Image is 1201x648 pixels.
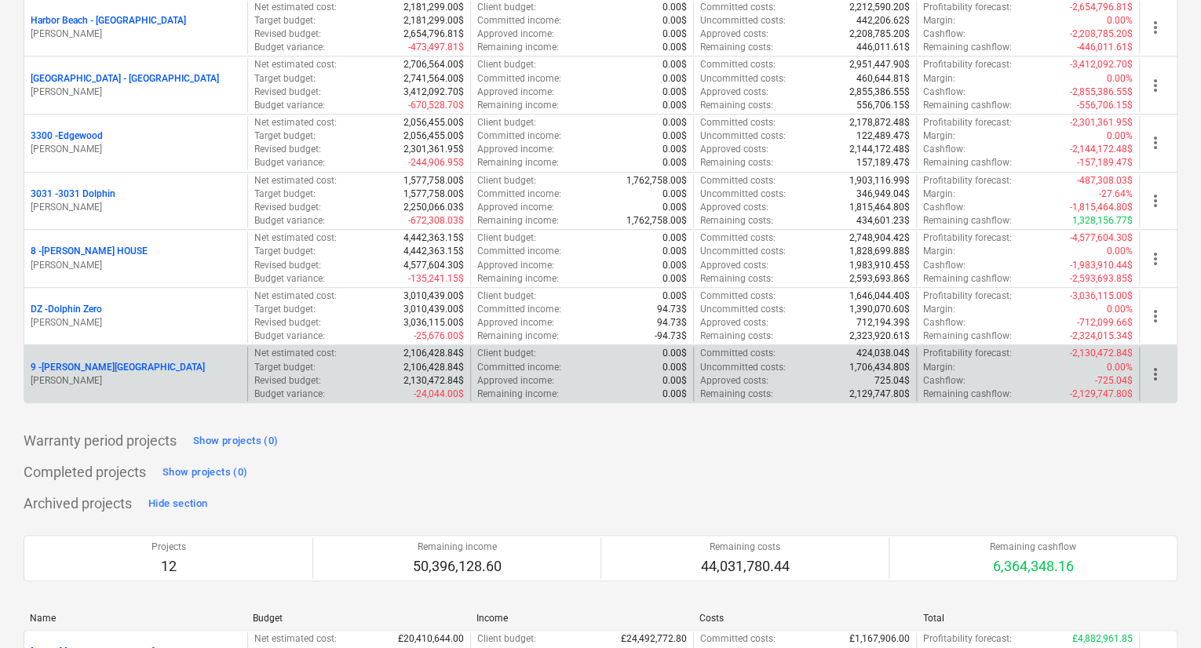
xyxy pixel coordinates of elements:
[254,231,337,245] p: Net estimated cost :
[477,143,554,156] p: Approved income :
[923,613,1133,624] div: Total
[990,557,1076,576] p: 6,364,348.16
[663,129,687,143] p: 0.00$
[31,201,241,214] p: [PERSON_NAME]
[413,557,502,576] p: 50,396,128.60
[408,214,464,228] p: -672,308.03$
[663,201,687,214] p: 0.00$
[856,14,910,27] p: 442,206.62$
[663,116,687,129] p: 0.00$
[700,272,773,286] p: Remaining costs :
[856,99,910,112] p: 556,706.15$
[30,613,240,624] div: Name
[849,1,910,14] p: 2,212,590.20$
[403,174,464,187] p: 1,577,758.00$
[663,156,687,169] p: 0.00$
[31,303,102,316] p: DZ - Dolphin Zero
[856,214,910,228] p: 434,601.23$
[254,72,316,86] p: Target budget :
[477,316,554,329] p: Approved income :
[1107,303,1133,316] p: 0.00%
[700,72,786,86] p: Uncommitted costs :
[1123,573,1201,648] iframe: Chat Widget
[31,72,219,86] p: [GEOGRAPHIC_DATA] - [GEOGRAPHIC_DATA]
[663,41,687,54] p: 0.00$
[849,201,910,214] p: 1,815,464.80$
[403,231,464,245] p: 4,442,363.15$
[254,1,337,14] p: Net estimated cost :
[923,1,1012,14] p: Profitability forecast :
[923,231,1012,245] p: Profitability forecast :
[254,632,337,646] p: Net estimated cost :
[413,541,502,554] p: Remaining income
[849,361,910,374] p: 1,706,434.80$
[477,259,554,272] p: Approved income :
[189,428,282,453] button: Show projects (0)
[1077,174,1133,187] p: -487,308.03$
[403,374,464,388] p: 2,130,472.84$
[663,347,687,360] p: 0.00$
[254,361,316,374] p: Target budget :
[849,143,910,156] p: 2,144,172.48$
[31,14,241,41] div: Harbor Beach - [GEOGRAPHIC_DATA][PERSON_NAME]
[1070,1,1133,14] p: -2,654,796.81$
[849,231,910,245] p: 2,748,904.42$
[408,156,464,169] p: -244,906.95$
[477,289,536,303] p: Client budget :
[477,156,559,169] p: Remaining income :
[1072,632,1133,646] p: £4,882,961.85
[148,495,207,513] div: Hide section
[700,174,776,187] p: Committed costs :
[254,27,321,41] p: Revised budget :
[700,187,786,201] p: Uncommitted costs :
[700,99,773,112] p: Remaining costs :
[31,259,241,272] p: [PERSON_NAME]
[1070,347,1133,360] p: -2,130,472.84$
[1070,272,1133,286] p: -2,593,693.85$
[699,613,910,624] div: Costs
[403,116,464,129] p: 2,056,455.00$
[477,14,561,27] p: Committed income :
[151,541,186,554] p: Projects
[923,259,966,272] p: Cashflow :
[1070,143,1133,156] p: -2,144,172.48$
[254,303,316,316] p: Target budget :
[923,388,1012,401] p: Remaining cashflow :
[159,460,251,485] button: Show projects (0)
[477,361,561,374] p: Committed income :
[700,1,776,14] p: Committed costs :
[477,99,559,112] p: Remaining income :
[31,14,186,27] p: Harbor Beach - [GEOGRAPHIC_DATA]
[254,14,316,27] p: Target budget :
[849,174,910,187] p: 1,903,116.99$
[477,58,536,71] p: Client budget :
[1070,27,1133,41] p: -2,208,785.20$
[849,329,910,343] p: 2,323,920.61$
[254,259,321,272] p: Revised budget :
[151,557,186,576] p: 12
[254,116,337,129] p: Net estimated cost :
[923,374,966,388] p: Cashflow :
[657,303,687,316] p: 94.73$
[700,86,768,99] p: Approved costs :
[849,289,910,303] p: 1,646,044.40$
[663,1,687,14] p: 0.00$
[477,214,559,228] p: Remaining income :
[414,329,464,343] p: -25,676.00$
[700,289,776,303] p: Committed costs :
[31,143,241,156] p: [PERSON_NAME]
[700,632,776,646] p: Committed costs :
[477,174,536,187] p: Client budget :
[477,129,561,143] p: Committed income :
[403,58,464,71] p: 2,706,564.00$
[403,129,464,143] p: 2,056,455.00$
[663,72,687,86] p: 0.00$
[700,214,773,228] p: Remaining costs :
[254,347,337,360] p: Net estimated cost :
[254,329,325,343] p: Budget variance :
[403,72,464,86] p: 2,741,564.00$
[403,259,464,272] p: 4,577,604.30$
[31,316,241,329] p: [PERSON_NAME]
[408,99,464,112] p: -670,528.70$
[254,316,321,329] p: Revised budget :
